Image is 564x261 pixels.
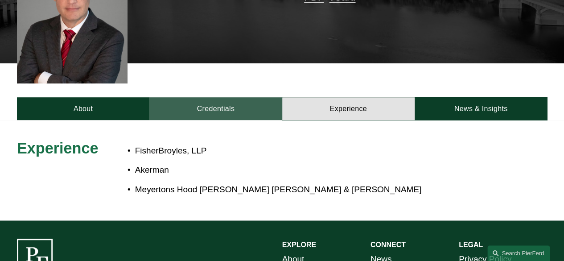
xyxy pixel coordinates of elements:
a: About [17,97,149,120]
a: Search this site [487,245,550,261]
a: Credentials [149,97,282,120]
span: Experience [17,140,99,157]
a: Experience [282,97,415,120]
p: Meyertons Hood [PERSON_NAME] [PERSON_NAME] & [PERSON_NAME] [135,182,481,197]
a: News & Insights [415,97,547,120]
p: Akerman [135,162,481,178]
strong: LEGAL [459,241,483,249]
strong: CONNECT [371,241,406,249]
strong: EXPLORE [282,241,316,249]
p: FisherBroyles, LLP [135,143,481,158]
